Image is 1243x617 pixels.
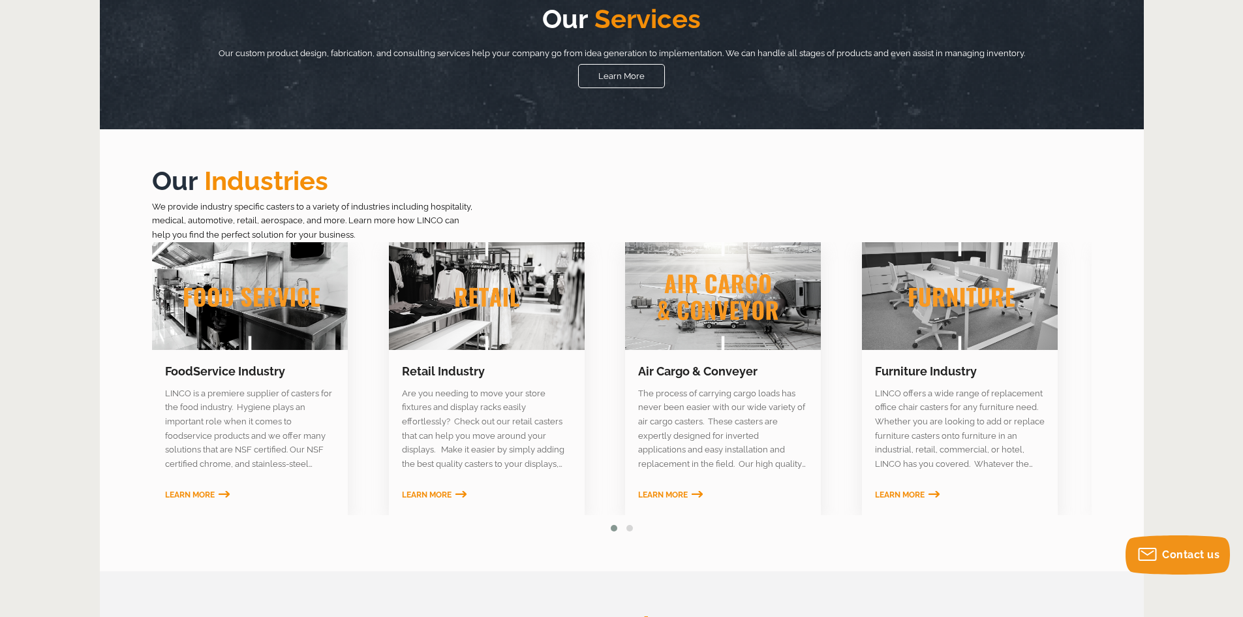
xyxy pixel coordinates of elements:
[198,165,328,196] span: Industries
[875,490,940,499] a: Learn More
[638,490,688,499] span: Learn More
[165,490,215,499] span: Learn More
[1162,548,1220,561] span: Contact us
[625,387,821,471] section: The process of carrying cargo loads has never been easier with our wide variety of air cargo cast...
[578,64,665,88] a: Learn More
[638,364,758,378] a: Air Cargo & Conveyer
[165,364,285,378] a: FoodService Industry
[588,3,701,34] span: Services
[862,387,1058,471] section: LINCO offers a wide range of replacement office chair casters for any furniture need. Whether you...
[165,490,230,499] a: Learn More
[152,200,478,242] p: We provide industry specific casters to a variety of industries including hospitality, medical, a...
[152,162,1092,200] h2: Our
[402,364,485,378] a: Retail Industry
[1126,535,1230,575] button: Contact us
[402,490,467,499] a: Learn More
[638,490,703,499] a: Learn More
[204,46,1039,61] p: Our custom product design, fabrication, and consulting services help your company go from idea ge...
[875,490,925,499] span: Learn More
[402,490,452,499] span: Learn More
[875,364,977,378] a: Furniture Industry
[152,387,348,471] section: LINCO is a premiere supplier of casters for the food industry. Hygiene plays an important role wh...
[389,387,585,471] section: Are you needing to move your store fixtures and display racks easily effortlessly? Check out our ...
